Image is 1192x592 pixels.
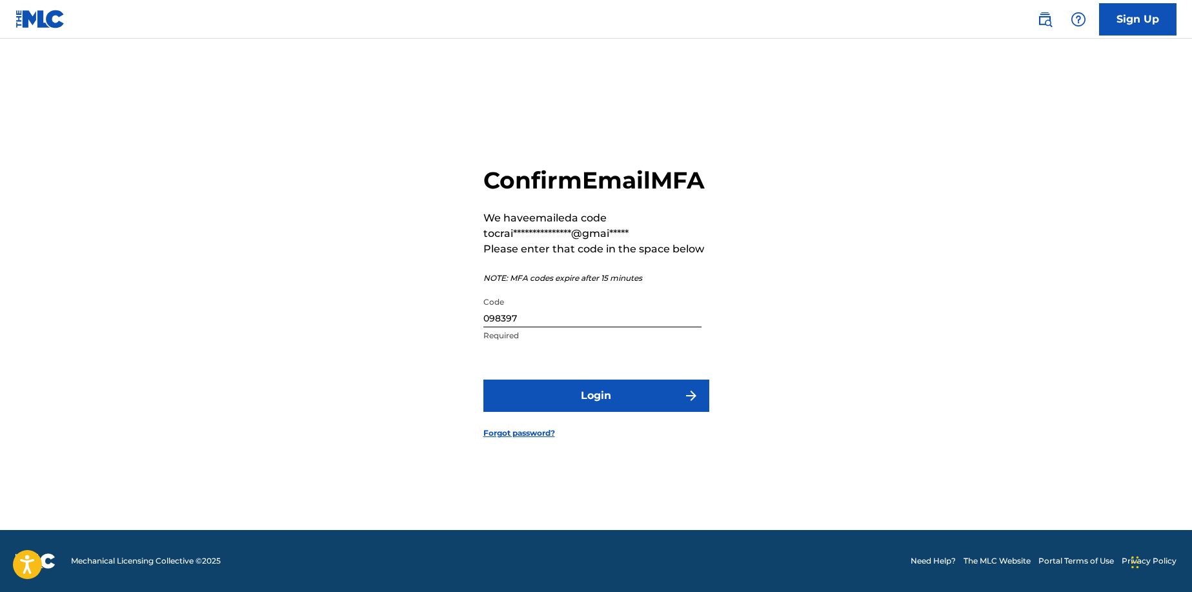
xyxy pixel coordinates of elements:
p: Required [483,330,702,342]
a: Need Help? [911,555,956,567]
a: Portal Terms of Use [1038,555,1114,567]
button: Login [483,380,709,412]
a: Sign Up [1099,3,1177,36]
p: NOTE: MFA codes expire after 15 minutes [483,272,709,284]
img: logo [15,553,56,569]
a: Public Search [1032,6,1058,32]
img: help [1071,12,1086,27]
h2: Confirm Email MFA [483,166,709,195]
img: MLC Logo [15,10,65,28]
img: search [1037,12,1053,27]
iframe: Chat Widget [1127,530,1192,592]
div: Drag [1131,543,1139,582]
img: f7272a7cc735f4ea7f67.svg [683,388,699,403]
a: Forgot password? [483,427,555,439]
p: Please enter that code in the space below [483,241,709,257]
a: The MLC Website [964,555,1031,567]
div: Help [1066,6,1091,32]
a: Privacy Policy [1122,555,1177,567]
span: Mechanical Licensing Collective © 2025 [71,555,221,567]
